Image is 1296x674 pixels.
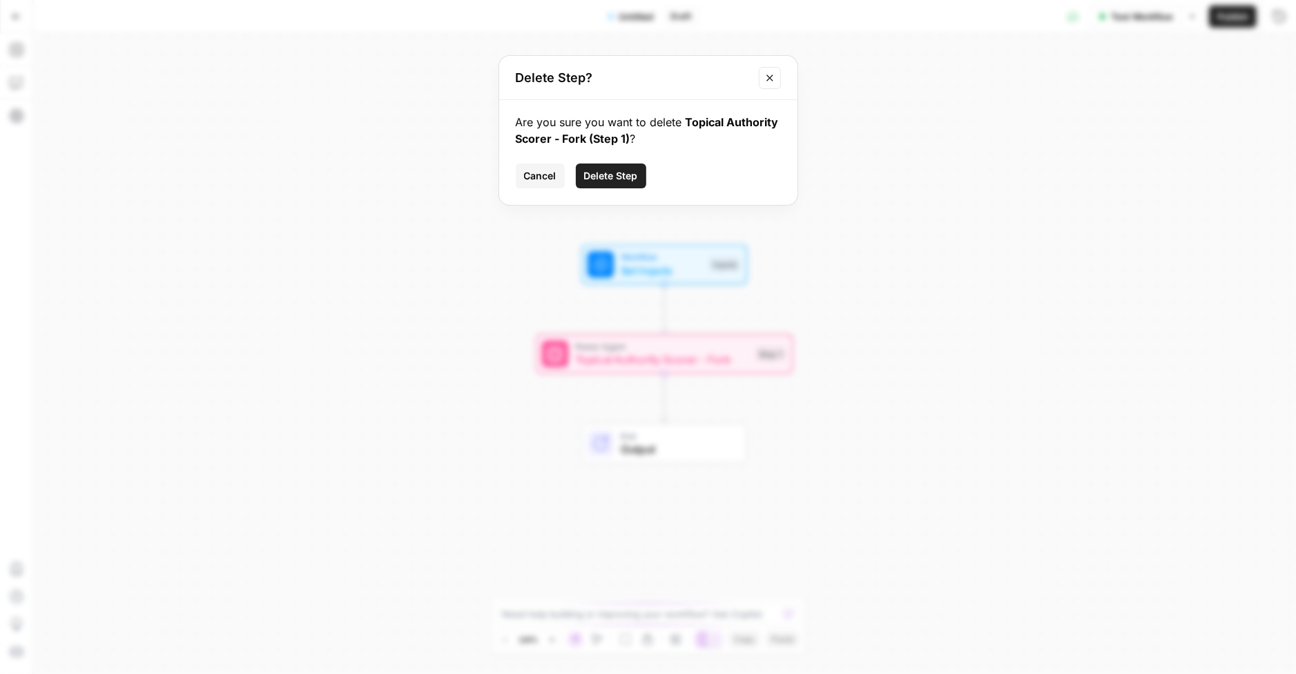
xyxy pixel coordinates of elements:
button: Cancel [516,163,565,188]
span: Delete Step [584,169,638,183]
h2: Delete Step? [516,68,751,88]
div: Are you sure you want to delete ? [516,114,781,147]
button: Close modal [759,67,781,89]
button: Delete Step [576,163,646,188]
span: Cancel [524,169,557,183]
